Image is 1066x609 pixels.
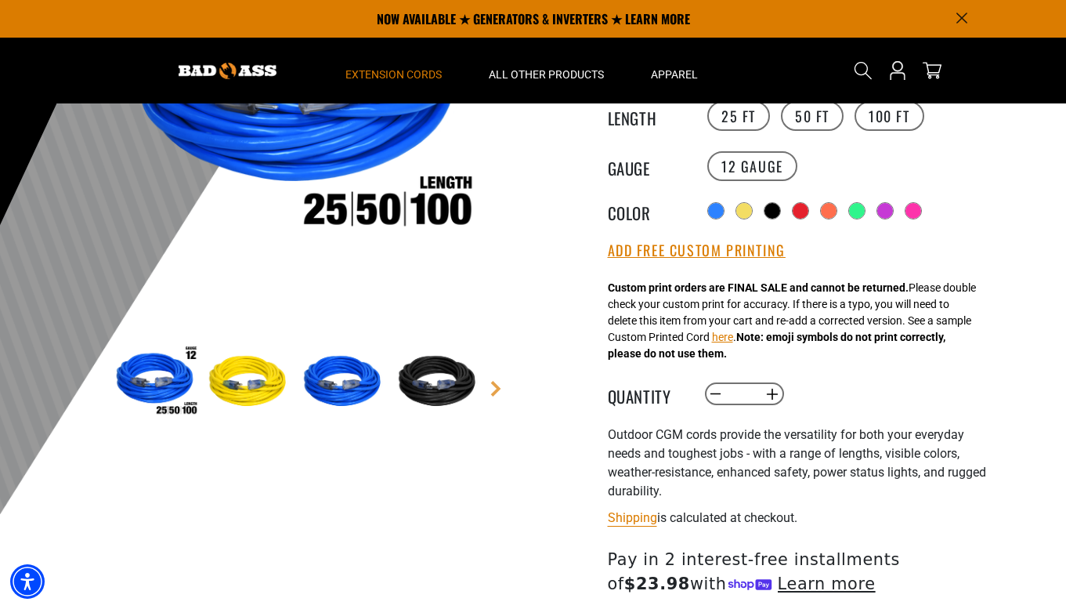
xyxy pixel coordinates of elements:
legend: Color [608,201,686,221]
div: Please double check your custom print for accuracy. If there is a typo, you will need to delete t... [608,280,976,362]
div: is calculated at checkout. [608,507,992,528]
img: Yellow [204,337,295,428]
label: 50 FT [781,101,844,131]
summary: All Other Products [465,38,627,103]
label: 100 FT [855,101,924,131]
button: here [712,329,733,346]
span: Outdoor CGM cords provide the versatility for both your everyday needs and toughest jobs - with a... [608,427,986,498]
label: Quantity [608,384,686,404]
button: Add Free Custom Printing [608,242,786,259]
legend: Length [608,106,686,126]
span: Extension Cords [345,67,442,82]
span: Apparel [651,67,698,82]
label: 25 FT [707,101,770,131]
a: Shipping [608,510,657,525]
summary: Search [851,58,876,83]
summary: Extension Cords [322,38,465,103]
strong: Custom print orders are FINAL SALE and cannot be returned. [608,281,909,294]
span: All Other Products [489,67,604,82]
img: Black [394,337,485,428]
img: Bad Ass Extension Cords [179,63,276,79]
div: Accessibility Menu [10,564,45,599]
a: cart [920,61,945,80]
strong: Note: emoji symbols do not print correctly, please do not use them. [608,331,945,360]
a: Next [488,381,504,397]
summary: Apparel [627,38,721,103]
img: Blue [299,337,390,428]
legend: Gauge [608,156,686,176]
a: Open this option [885,38,910,103]
label: 12 Gauge [707,151,797,181]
